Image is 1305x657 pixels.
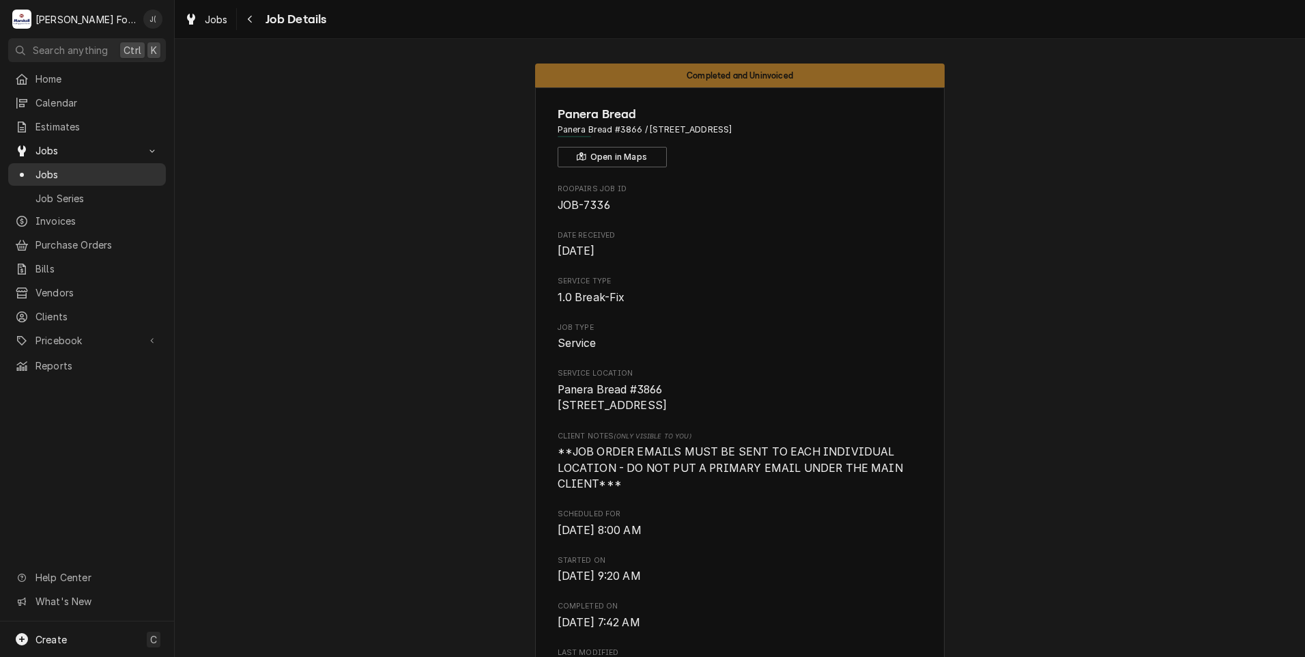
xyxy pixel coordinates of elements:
[558,431,923,492] div: [object Object]
[558,616,640,629] span: [DATE] 7:42 AM
[558,105,923,167] div: Client Information
[558,509,923,520] span: Scheduled For
[558,322,923,352] div: Job Type
[8,210,166,232] a: Invoices
[558,431,923,442] span: Client Notes
[558,124,923,136] span: Address
[8,234,166,256] a: Purchase Orders
[558,601,923,630] div: Completed On
[558,276,923,305] div: Service Type
[8,329,166,352] a: Go to Pricebook
[143,10,162,29] div: Jeff Debigare (109)'s Avatar
[558,291,625,304] span: 1.0 Break-Fix
[558,322,923,333] span: Job Type
[8,38,166,62] button: Search anythingCtrlK
[558,444,923,492] span: [object Object]
[558,335,923,352] span: Job Type
[535,64,945,87] div: Status
[35,96,159,110] span: Calendar
[35,238,159,252] span: Purchase Orders
[558,383,668,413] span: Panera Bread #3866 [STREET_ADDRESS]
[240,8,261,30] button: Navigate back
[558,570,641,583] span: [DATE] 9:20 AM
[558,230,923,260] div: Date Received
[558,243,923,260] span: Date Received
[558,601,923,612] span: Completed On
[35,214,159,228] span: Invoices
[35,120,159,134] span: Estimates
[35,333,139,348] span: Pricebook
[124,43,141,57] span: Ctrl
[558,555,923,585] div: Started On
[687,71,793,80] span: Completed and Uninvoiced
[558,276,923,287] span: Service Type
[558,509,923,538] div: Scheduled For
[35,309,159,324] span: Clients
[558,382,923,414] span: Service Location
[558,524,642,537] span: [DATE] 8:00 AM
[558,197,923,214] span: Roopairs Job ID
[8,281,166,304] a: Vendors
[8,115,166,138] a: Estimates
[143,10,162,29] div: J(
[8,354,166,377] a: Reports
[12,10,31,29] div: Marshall Food Equipment Service's Avatar
[205,12,228,27] span: Jobs
[558,555,923,566] span: Started On
[8,590,166,613] a: Go to What's New
[151,43,157,57] span: K
[261,10,327,29] span: Job Details
[558,184,923,213] div: Roopairs Job ID
[558,290,923,306] span: Service Type
[558,368,923,379] span: Service Location
[8,187,166,210] a: Job Series
[8,92,166,114] a: Calendar
[8,68,166,90] a: Home
[8,139,166,162] a: Go to Jobs
[33,43,108,57] span: Search anything
[558,368,923,414] div: Service Location
[35,570,158,585] span: Help Center
[558,244,595,257] span: [DATE]
[614,432,691,440] span: (Only Visible to You)
[35,191,159,206] span: Job Series
[8,305,166,328] a: Clients
[35,262,159,276] span: Bills
[35,634,67,645] span: Create
[558,568,923,585] span: Started On
[8,257,166,280] a: Bills
[12,10,31,29] div: M
[35,167,159,182] span: Jobs
[558,522,923,539] span: Scheduled For
[558,147,667,167] button: Open in Maps
[35,285,159,300] span: Vendors
[150,632,157,647] span: C
[35,359,159,373] span: Reports
[8,163,166,186] a: Jobs
[8,566,166,589] a: Go to Help Center
[35,143,139,158] span: Jobs
[558,230,923,241] span: Date Received
[558,337,597,350] span: Service
[558,445,906,490] span: **JOB ORDER EMAILS MUST BE SENT TO EACH INDIVIDUAL LOCATION - DO NOT PUT A PRIMARY EMAIL UNDER TH...
[558,184,923,195] span: Roopairs Job ID
[558,615,923,631] span: Completed On
[558,199,610,212] span: JOB-7336
[179,8,233,31] a: Jobs
[35,594,158,609] span: What's New
[35,12,136,27] div: [PERSON_NAME] Food Equipment Service
[35,72,159,86] span: Home
[558,105,923,124] span: Name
